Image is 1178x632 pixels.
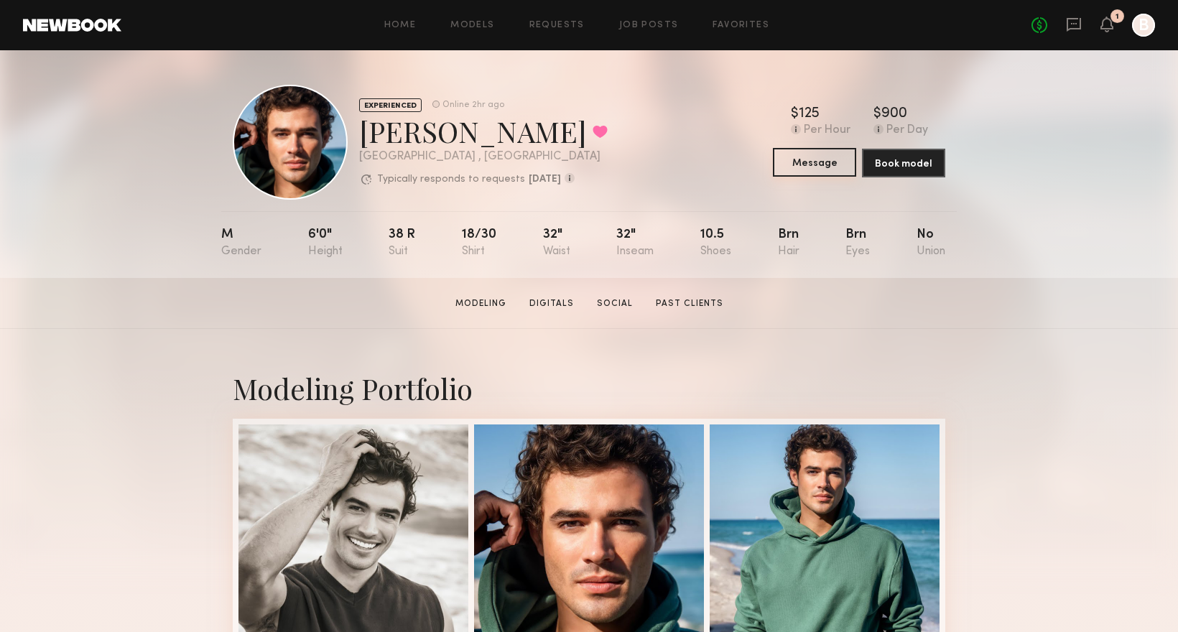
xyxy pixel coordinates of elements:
[524,297,580,310] a: Digitals
[233,369,945,407] div: Modeling Portfolio
[1132,14,1155,37] a: B
[619,21,679,30] a: Job Posts
[221,228,261,258] div: M
[862,149,945,177] button: Book model
[845,228,870,258] div: Brn
[778,228,799,258] div: Brn
[804,124,850,137] div: Per Hour
[873,107,881,121] div: $
[917,228,945,258] div: No
[799,107,820,121] div: 125
[591,297,639,310] a: Social
[377,175,525,185] p: Typically responds to requests
[713,21,769,30] a: Favorites
[359,98,422,112] div: EXPERIENCED
[543,228,570,258] div: 32"
[389,228,415,258] div: 38 r
[529,175,561,185] b: [DATE]
[359,151,608,163] div: [GEOGRAPHIC_DATA] , [GEOGRAPHIC_DATA]
[1116,13,1119,21] div: 1
[450,297,512,310] a: Modeling
[384,21,417,30] a: Home
[886,124,928,137] div: Per Day
[359,112,608,150] div: [PERSON_NAME]
[700,228,731,258] div: 10.5
[450,21,494,30] a: Models
[308,228,343,258] div: 6'0"
[529,21,585,30] a: Requests
[650,297,729,310] a: Past Clients
[773,148,856,177] button: Message
[791,107,799,121] div: $
[442,101,504,110] div: Online 2hr ago
[881,107,907,121] div: 900
[462,228,496,258] div: 18/30
[616,228,654,258] div: 32"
